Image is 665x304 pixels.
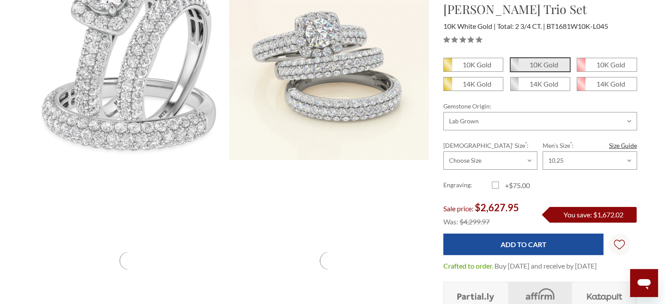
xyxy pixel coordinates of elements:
span: Sale price: [443,204,474,213]
label: [DEMOGRAPHIC_DATA]' Size : [443,141,537,150]
span: 14K Rose Gold [577,77,636,91]
label: Engraving: [443,180,492,191]
span: $4,299.97 [460,217,490,226]
label: Men's Size : [543,141,637,150]
span: 10K Rose Gold [577,58,636,71]
img: Layaway [455,287,496,302]
em: 14K Gold [596,80,625,88]
span: You save: $1,672.02 [563,210,623,219]
span: 10K White Gold [511,58,570,71]
label: Gemstone Origin: [443,101,637,111]
label: +$75.00 [492,180,540,191]
span: 10K White Gold [443,22,496,30]
em: 14K Gold [463,80,491,88]
span: 14K White Gold [511,77,570,91]
em: 14K Gold [529,80,558,88]
iframe: Button to launch messaging window [630,269,658,297]
dt: Crafted to order. [443,261,493,271]
img: Affirm [519,287,560,302]
span: Total: 2 3/4 CT. [497,22,545,30]
dd: Buy [DATE] and receive by [DATE] [494,261,597,271]
input: Add to Cart [443,234,603,255]
svg: Wish Lists [614,212,625,277]
span: BT1681W10K-L045 [547,22,608,30]
span: $2,627.95 [475,202,519,213]
em: 10K Gold [529,60,558,69]
em: 10K Gold [596,60,625,69]
em: 10K Gold [463,60,491,69]
img: Katapult [584,287,625,302]
span: Was: [443,217,458,226]
a: Size Guide [609,141,637,150]
a: Wish Lists [609,234,630,255]
span: 14K Yellow Gold [444,77,503,91]
span: 10K Yellow Gold [444,58,503,71]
